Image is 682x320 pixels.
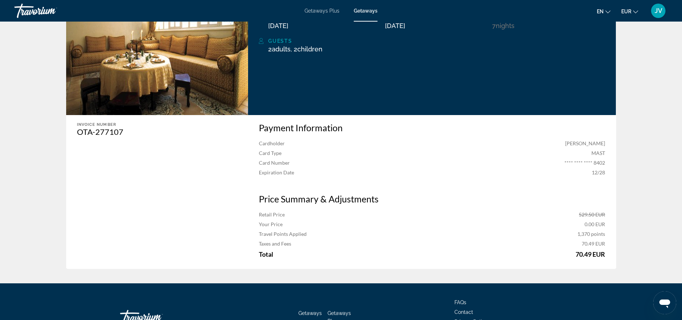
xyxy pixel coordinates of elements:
div: Invoice Number [77,122,234,127]
span: Taxes and Fees [259,241,291,247]
span: Children [297,45,322,53]
a: Getaways [298,310,322,316]
button: Change language [597,6,610,17]
div: OTA-277107 [77,127,234,137]
span: [DATE] [385,22,405,29]
a: Getaways Plus [305,8,339,14]
span: JV [655,7,662,14]
span: Travel Points Applied [259,231,307,237]
h3: Price Summary & Adjustments [259,193,605,204]
span: 0.00 EUR [585,221,605,227]
span: Nights [496,22,514,29]
span: Expiration Date [259,169,294,175]
a: Travorium [14,1,86,20]
span: EUR [621,9,631,14]
span: 7 [492,22,496,29]
span: [PERSON_NAME] [565,140,605,146]
span: 529.50 EUR [579,211,605,218]
span: Retail Price [259,211,285,218]
a: Getaways [354,8,377,14]
span: Card Type [259,150,282,156]
a: Contact [454,309,473,315]
span: [DATE] [268,22,288,29]
iframe: Bouton de lancement de la fenêtre de messagerie [653,291,676,314]
span: Card Number [259,160,290,166]
span: 1,370 points [577,231,605,237]
span: Adults [272,45,290,53]
span: 70.49 EUR [576,250,605,258]
button: User Menu [649,3,668,18]
span: 2 [268,45,290,53]
span: 12/28 [592,169,605,175]
span: Your Price [259,221,283,227]
button: Change currency [621,6,638,17]
span: Cardholder [259,140,285,146]
h3: Payment Information [259,122,605,133]
span: Total [259,250,273,258]
span: MAST [591,150,605,156]
span: en [597,9,604,14]
span: 70.49 EUR [582,241,605,247]
div: Guests [268,37,605,45]
a: FAQs [454,300,466,305]
span: , 2 [290,45,322,53]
